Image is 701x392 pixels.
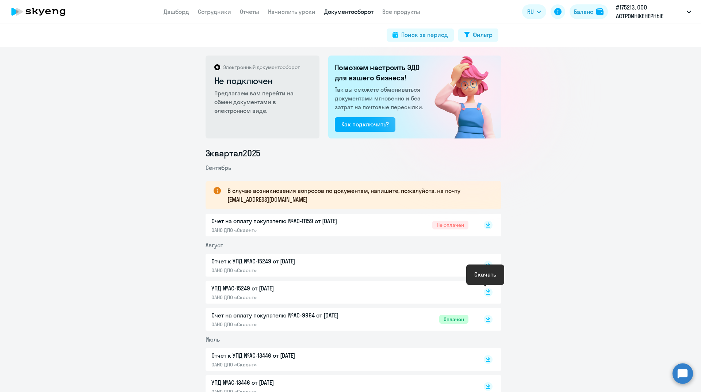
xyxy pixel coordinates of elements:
p: #175213, ООО АСТРОИНЖЕНЕРНЫЕ ТЕХНОЛОГИИ [616,3,684,20]
div: Скачать [474,270,496,279]
p: Электронный документооборот [223,64,300,71]
div: Поиск за период [401,30,448,39]
p: Отчет к УПД №AC-15249 от [DATE] [211,257,365,266]
p: Предлагаем вам перейти на обмен документами в электронном виде. [214,89,312,115]
button: Поиск за период [387,28,454,42]
p: УПД №AC-15249 от [DATE] [211,284,365,293]
img: not_connected [419,56,501,138]
span: Оплачен [439,315,468,324]
p: ОАНО ДПО «Скаенг» [211,361,365,368]
a: Отчет к УПД №AC-15249 от [DATE]ОАНО ДПО «Скаенг» [211,257,468,274]
a: Сотрудники [198,8,231,15]
a: Начислить уроки [268,8,315,15]
p: УПД №AC-13446 от [DATE] [211,378,365,387]
button: #175213, ООО АСТРОИНЖЕНЕРНЫЕ ТЕХНОЛОГИИ [612,3,695,20]
p: В случае возникновения вопросов по документам, напишите, пожалуйста, на почту [EMAIL_ADDRESS][DOM... [227,186,488,204]
li: 3 квартал 2025 [206,147,501,159]
button: Как подключить? [335,117,395,132]
span: Сентябрь [206,164,231,171]
img: balance [596,8,604,15]
p: ОАНО ДПО «Скаенг» [211,267,365,274]
a: Документооборот [324,8,374,15]
p: Так вы сможете обмениваться документами мгновенно и без затрат на почтовые пересылки. [335,85,425,111]
div: Как подключить? [341,120,389,129]
h2: Не подключен [214,75,312,87]
span: Июль [206,336,220,343]
p: Счет на оплату покупателю №AC-9964 от [DATE] [211,311,365,320]
p: ОАНО ДПО «Скаенг» [211,294,365,301]
p: ОАНО ДПО «Скаенг» [211,227,365,233]
a: УПД №AC-15249 от [DATE]ОАНО ДПО «Скаенг» [211,284,468,301]
button: Фильтр [458,28,498,42]
a: Счет на оплату покупателю №AC-9964 от [DATE]ОАНО ДПО «Скаенг»Оплачен [211,311,468,328]
span: Август [206,241,223,249]
p: Счет на оплату покупателю №AC-11159 от [DATE] [211,217,365,225]
a: Дашборд [164,8,189,15]
a: Счет на оплату покупателю №AC-11159 от [DATE]ОАНО ДПО «Скаенг»Не оплачен [211,217,468,233]
div: Фильтр [473,30,493,39]
span: Не оплачен [432,221,468,229]
button: RU [522,4,546,19]
button: Балансbalance [570,4,608,19]
p: Отчет к УПД №AC-13446 от [DATE] [211,351,365,360]
a: Все продукты [382,8,420,15]
p: ОАНО ДПО «Скаенг» [211,321,365,328]
a: Отчеты [240,8,259,15]
h2: Поможем настроить ЭДО для вашего бизнеса! [335,62,425,83]
div: Баланс [574,7,593,16]
a: Отчет к УПД №AC-13446 от [DATE]ОАНО ДПО «Скаенг» [211,351,468,368]
span: RU [527,7,534,16]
